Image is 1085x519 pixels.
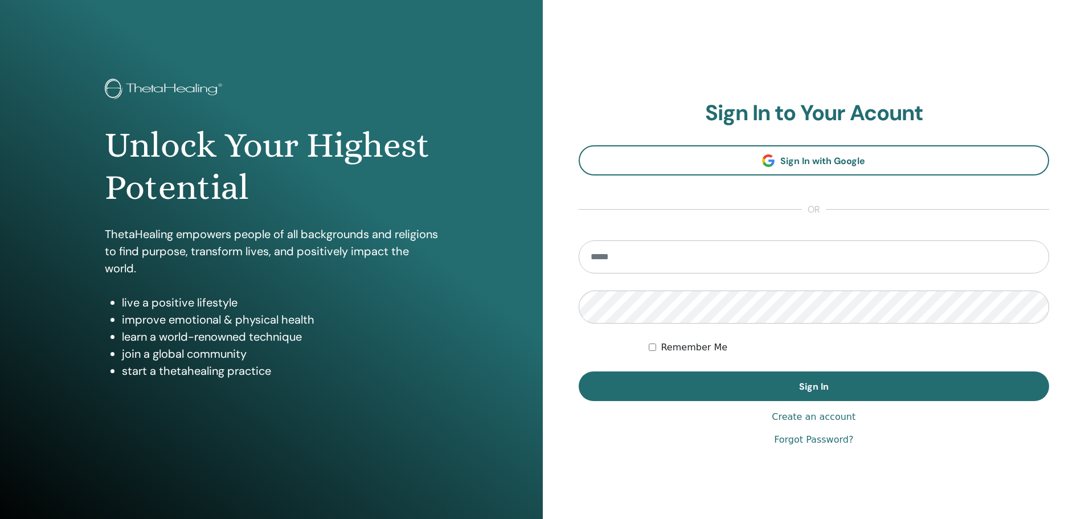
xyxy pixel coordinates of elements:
span: or [802,203,826,216]
li: learn a world-renowned technique [122,328,438,345]
p: ThetaHealing empowers people of all backgrounds and religions to find purpose, transform lives, a... [105,226,438,277]
div: Keep me authenticated indefinitely or until I manually logout [649,341,1049,354]
a: Sign In with Google [579,145,1050,175]
li: live a positive lifestyle [122,294,438,311]
a: Forgot Password? [774,433,853,447]
span: Sign In with Google [780,155,865,167]
li: improve emotional & physical health [122,311,438,328]
h1: Unlock Your Highest Potential [105,124,438,209]
li: join a global community [122,345,438,362]
h2: Sign In to Your Acount [579,100,1050,126]
button: Sign In [579,371,1050,401]
a: Create an account [772,410,855,424]
span: Sign In [799,381,829,393]
li: start a thetahealing practice [122,362,438,379]
label: Remember Me [661,341,727,354]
